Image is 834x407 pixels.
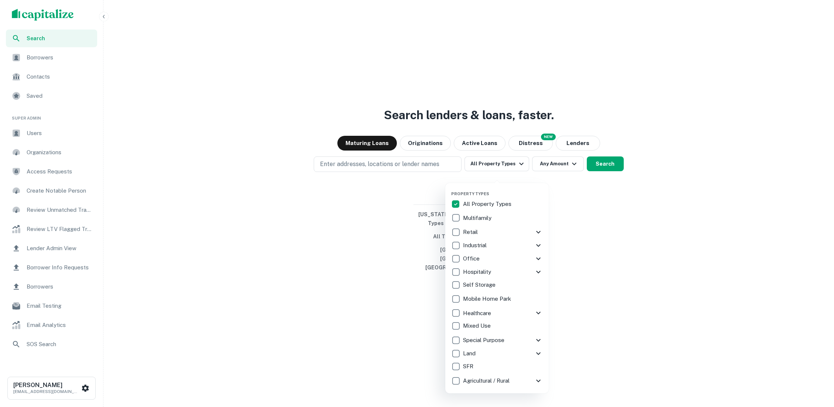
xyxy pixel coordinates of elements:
[451,239,543,252] div: Industrial
[463,241,488,250] p: Industrial
[451,334,543,347] div: Special Purpose
[463,228,479,237] p: Retail
[797,348,834,383] iframe: Chat Widget
[463,309,493,318] p: Healthcare
[451,347,543,360] div: Land
[463,336,506,345] p: Special Purpose
[463,362,475,371] p: SFR
[463,321,492,330] p: Mixed Use
[463,376,511,385] p: Agricultural / Rural
[463,200,513,208] p: All Property Types
[463,294,513,303] p: Mobile Home Park
[451,192,489,196] span: Property Types
[451,225,543,239] div: Retail
[463,280,497,289] p: Self Storage
[463,349,477,358] p: Land
[463,254,481,263] p: Office
[451,374,543,387] div: Agricultural / Rural
[463,268,493,276] p: Hospitality
[451,252,543,265] div: Office
[451,306,543,320] div: Healthcare
[451,265,543,279] div: Hospitality
[463,214,493,223] p: Multifamily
